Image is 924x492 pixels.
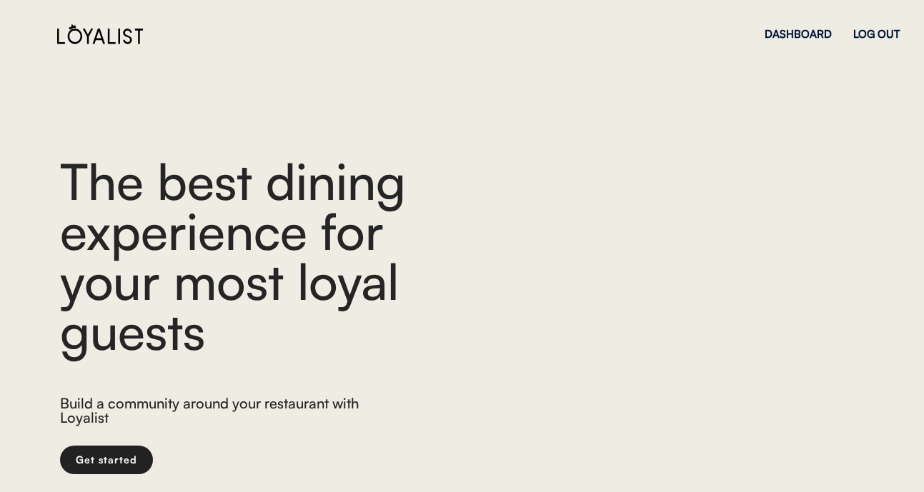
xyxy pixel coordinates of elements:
img: Loyalist%20Logo%20Black.svg [57,24,143,44]
div: LOG OUT [853,29,900,39]
button: Get started [60,446,153,474]
div: The best dining experience for your most loyal guests [60,156,489,356]
div: DASHBOARD [765,29,832,39]
div: Build a community around your restaurant with Loyalist [60,396,372,428]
